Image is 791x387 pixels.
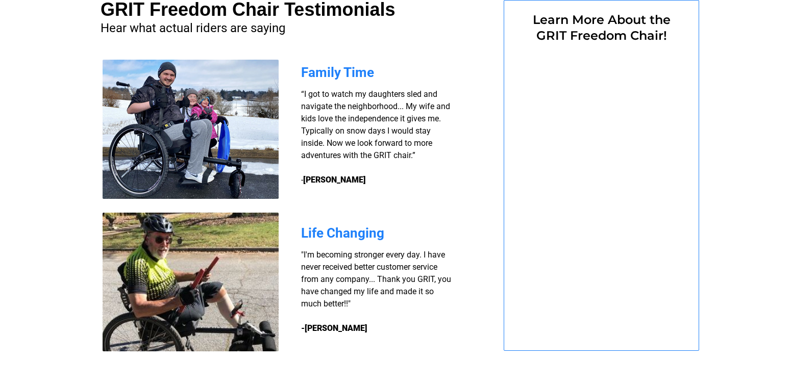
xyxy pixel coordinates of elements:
[301,225,384,241] span: Life Changing
[301,323,367,333] strong: -[PERSON_NAME]
[301,65,374,80] span: Family Time
[521,49,682,126] iframe: Form 0
[301,250,451,308] span: "I'm becoming stronger every day. I have never received better customer service from any company....
[533,12,671,43] span: Learn More About the GRIT Freedom Chair!
[101,21,285,35] span: Hear what actual riders are saying
[301,89,450,185] span: “I got to watch my daughters sled and navigate the neighborhood... My wife and kids love the inde...
[303,175,366,185] strong: [PERSON_NAME]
